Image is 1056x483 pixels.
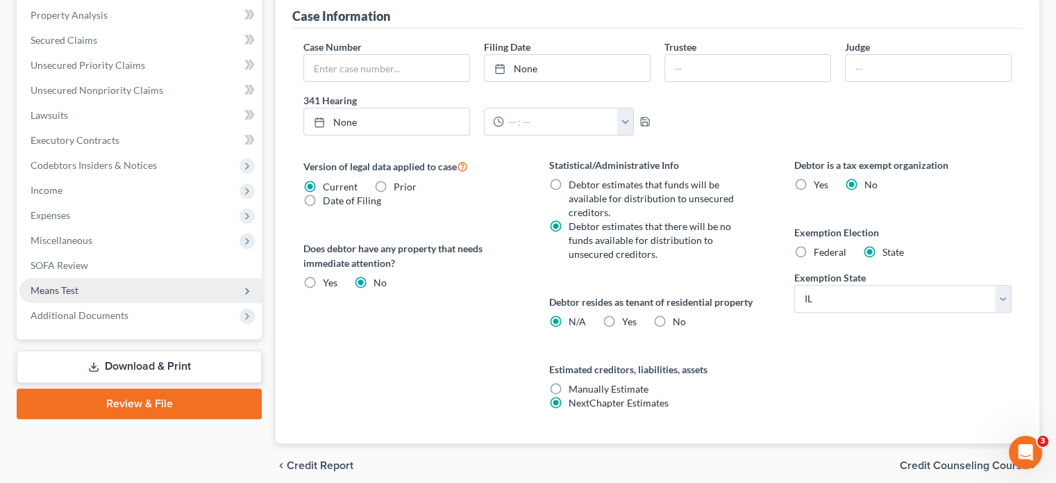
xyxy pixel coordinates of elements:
div: Case Information [292,8,390,24]
a: Secured Claims [19,28,262,53]
span: Means Test [31,284,78,296]
span: Property Analysis [31,9,108,21]
span: 3 [1037,436,1048,447]
span: Manually Estimate [569,383,648,395]
span: Codebtors Insiders & Notices [31,159,157,171]
span: N/A [569,316,586,327]
i: chevron_left [276,460,287,471]
label: Version of legal data applied to case [303,158,521,174]
span: Date of Filing [323,195,381,206]
a: Download & Print [17,350,262,383]
label: Debtor is a tax exempt organization [794,158,1012,172]
span: Expenses [31,209,70,221]
a: None [304,108,469,135]
span: SOFA Review [31,259,88,271]
label: Does debtor have any property that needs immediate attention? [303,241,521,270]
label: Estimated creditors, liabilities, assets [549,362,766,377]
span: Prior [394,181,417,193]
input: -- [665,55,830,81]
a: None [485,55,650,81]
span: NextChapter Estimates [569,397,669,409]
a: Property Analysis [19,3,262,28]
label: Trustee [664,40,696,54]
label: Case Number [303,40,362,54]
label: Debtor resides as tenant of residential property [549,295,766,309]
span: Current [323,181,358,193]
span: Lawsuits [31,109,68,121]
span: Debtor estimates that funds will be available for distribution to unsecured creditors. [569,179,734,218]
a: Unsecured Priority Claims [19,53,262,78]
span: Secured Claims [31,34,97,46]
a: Executory Contracts [19,128,262,153]
span: Additional Documents [31,309,128,321]
span: Income [31,184,62,196]
label: Filing Date [484,40,530,54]
span: Miscellaneous [31,234,92,246]
input: -- [846,55,1011,81]
span: No [673,316,686,327]
span: Credit Counseling Course [900,460,1028,471]
a: Review & File [17,388,262,419]
button: chevron_left Credit Report [276,460,353,471]
input: Enter case number... [304,55,469,81]
iframe: Intercom live chat [1009,436,1042,469]
a: Unsecured Nonpriority Claims [19,78,262,103]
span: State [882,246,904,258]
span: Credit Report [287,460,353,471]
span: Unsecured Nonpriority Claims [31,84,163,96]
span: Unsecured Priority Claims [31,59,145,71]
span: Executory Contracts [31,134,119,146]
a: Lawsuits [19,103,262,128]
label: Exemption Election [794,225,1012,240]
span: Yes [323,277,337,288]
span: Yes [814,179,828,190]
label: Judge [845,40,870,54]
label: Exemption State [794,270,866,285]
span: Yes [622,316,637,327]
label: Statistical/Administrative Info [549,158,766,172]
label: 341 Hearing [296,93,657,108]
span: Debtor estimates that there will be no funds available for distribution to unsecured creditors. [569,220,731,260]
span: No [374,277,387,288]
input: -- : -- [504,108,617,135]
a: SOFA Review [19,253,262,278]
span: Federal [814,246,846,258]
span: No [864,179,878,190]
button: Credit Counseling Course chevron_right [900,460,1039,471]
